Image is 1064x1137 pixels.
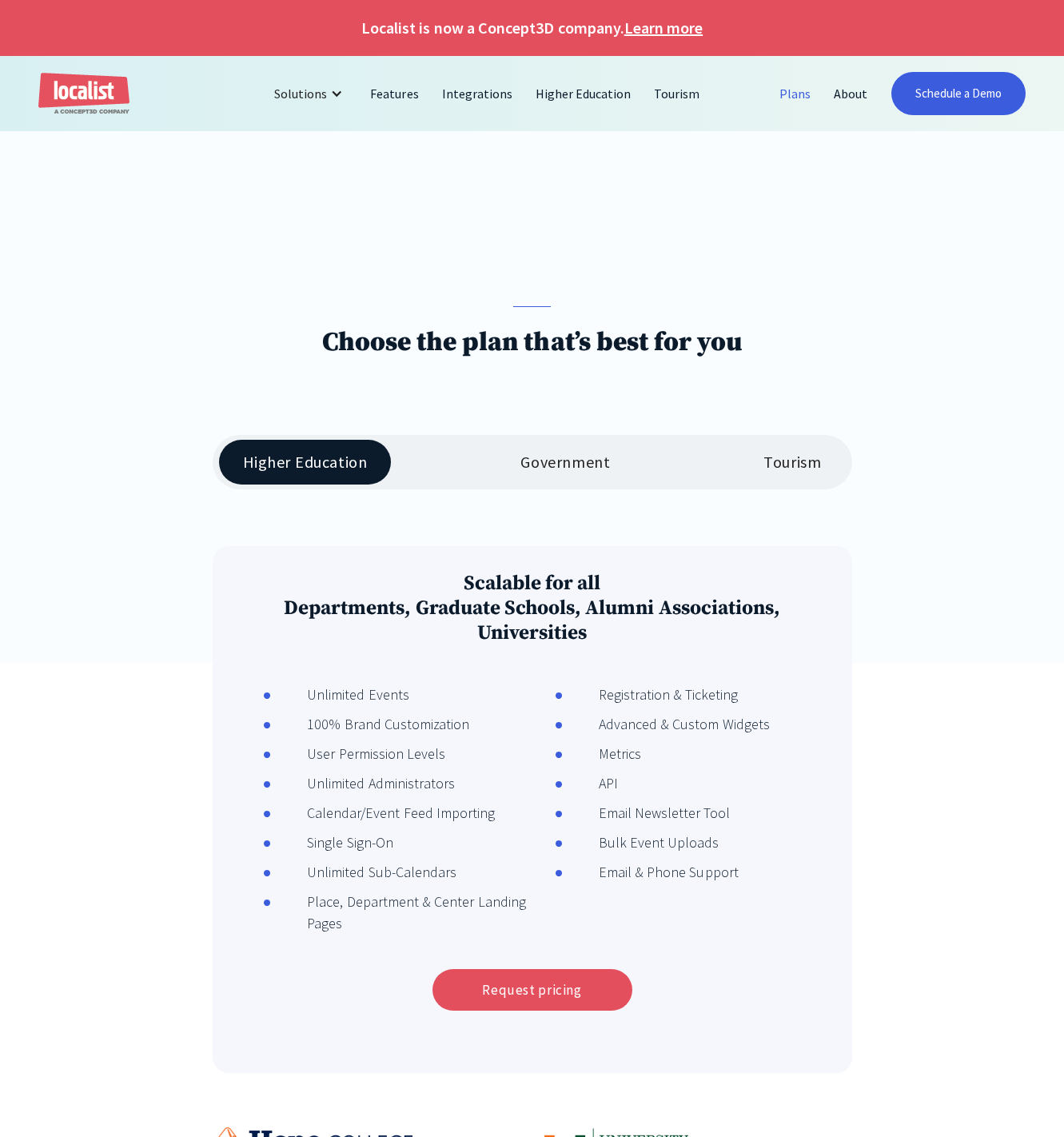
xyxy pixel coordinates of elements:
[243,453,368,472] div: Higher Education
[624,16,703,40] a: Learn more
[563,713,770,735] div: Advanced & Custom Widgets
[563,861,739,883] div: Email & Phone Support
[322,326,743,359] h1: Choose the plan that’s best for you
[524,74,644,113] a: Higher Education
[271,772,455,794] div: Unlimited Administrators
[823,74,879,113] a: About
[768,74,823,113] a: Plans
[231,571,833,645] h3: Scalable for all Departments, Graduate Schools, Alumni Associations, Universities
[563,832,719,853] div: Bulk Event Uploads
[643,74,711,113] a: Tourism
[432,969,632,1011] a: Request pricing
[563,772,618,794] div: API
[271,743,445,764] div: User Permission Levels
[359,74,430,113] a: Features
[520,453,610,472] div: Government
[271,861,456,883] div: Unlimited Sub-Calendars
[563,743,641,764] div: Metrics
[271,684,409,705] div: Unlimited Events
[38,73,130,115] a: home
[274,84,327,103] div: Solutions
[262,74,359,113] div: Solutions
[563,684,739,705] div: Registration & Ticketing
[431,74,524,113] a: Integrations
[763,453,821,472] div: Tourism
[563,802,731,824] div: Email Newsletter Tool
[891,72,1026,115] a: Schedule a Demo
[271,891,541,934] div: Place, Department & Center Landing Pages
[271,802,495,824] div: Calendar/Event Feed Importing
[271,713,469,735] div: 100% Brand Customization
[271,832,393,853] div: Single Sign-On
